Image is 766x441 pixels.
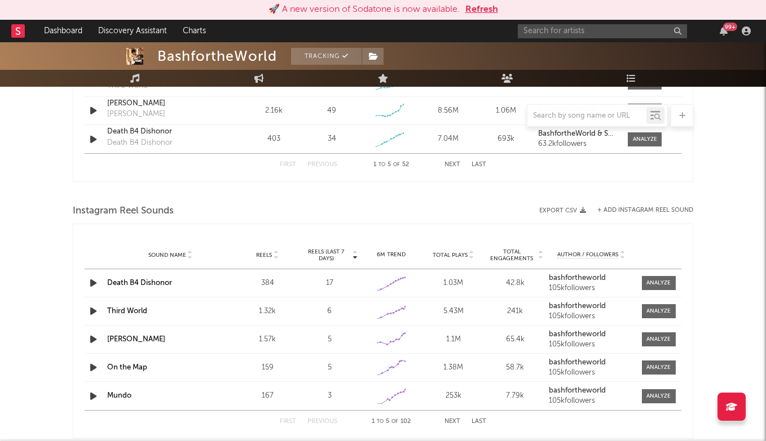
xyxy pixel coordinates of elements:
span: Instagram Reel Sounds [73,204,174,218]
a: Mundo [107,392,131,399]
div: 167 [239,390,296,402]
div: 3 [301,390,358,402]
div: 58.7k [487,362,544,373]
span: Author / Followers [557,251,618,259]
button: Tracking [291,48,362,65]
div: Death B4 Dishonor [107,137,173,149]
button: Last [472,418,486,425]
div: 63.2k followers [538,140,617,148]
div: 1 5 102 [360,415,422,429]
span: Reels [256,252,272,259]
div: BashfortheWorld [157,48,277,65]
input: Search by song name or URL [527,112,646,121]
div: 693k [480,133,532,145]
strong: bashfortheworld [549,387,606,394]
a: Death B4 Dishonor [107,126,225,137]
div: 5.43M [425,306,482,317]
div: 42.8k [487,278,544,289]
div: 105k followers [549,369,633,377]
div: 159 [239,362,296,373]
div: 5 [301,362,358,373]
a: bashfortheworld [549,302,633,310]
button: 99+ [720,26,728,35]
div: 384 [239,278,296,289]
div: 65.4k [487,334,544,345]
a: bashfortheworld [549,387,633,395]
span: Total Engagements [487,248,537,262]
button: Export CSV [539,207,586,214]
span: Total Plays [433,252,468,259]
div: 1.38M [425,362,482,373]
div: 17 [301,278,358,289]
strong: bashfortheworld [549,302,606,310]
span: to [378,162,385,167]
div: 🚀 A new version of Sodatone is now available. [268,3,460,16]
a: Third World [107,308,147,315]
span: of [391,419,398,424]
div: 105k followers [549,397,633,405]
div: + Add Instagram Reel Sound [586,207,693,213]
a: Dashboard [36,20,90,42]
div: 6M Trend [363,251,420,259]
strong: bashfortheworld [549,359,606,366]
a: [PERSON_NAME] [107,98,225,109]
div: 253k [425,390,482,402]
button: Next [444,418,460,425]
span: Sound Name [148,252,186,259]
a: [PERSON_NAME] [107,336,165,343]
button: + Add Instagram Reel Sound [597,207,693,213]
div: 1.57k [239,334,296,345]
div: 1.1M [425,334,482,345]
div: 99 + [723,23,737,31]
div: 1 5 52 [360,158,422,172]
a: bashfortheworld [549,274,633,282]
button: Previous [307,418,337,425]
button: Next [444,162,460,168]
a: Charts [175,20,214,42]
div: 34 [328,133,336,145]
button: Refresh [465,3,498,16]
div: 1.32k [239,306,296,317]
button: Last [472,162,486,168]
button: First [280,418,296,425]
span: to [377,419,384,424]
div: 7.79k [487,390,544,402]
a: Death B4 Dishonor [107,279,172,287]
a: On the Map [107,364,147,371]
a: bashfortheworld [549,331,633,338]
button: Previous [307,162,337,168]
strong: bashfortheworld [549,331,606,338]
div: 7.04M [422,133,474,145]
a: bashfortheworld [549,359,633,367]
a: Discovery Assistant [90,20,175,42]
span: Reels (last 7 days) [301,248,351,262]
div: 6 [301,306,358,317]
button: First [280,162,296,168]
input: Search for artists [518,24,687,38]
strong: BashfortheWorld & SSG Splurge [538,130,645,137]
strong: bashfortheworld [549,274,606,282]
div: 5 [301,334,358,345]
a: BashfortheWorld & SSG Splurge [538,130,617,138]
div: 241k [487,306,544,317]
div: 1.03M [425,278,482,289]
div: 105k followers [549,313,633,320]
div: 105k followers [549,284,633,292]
div: 105k followers [549,341,633,349]
div: 403 [248,133,300,145]
span: of [393,162,400,167]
